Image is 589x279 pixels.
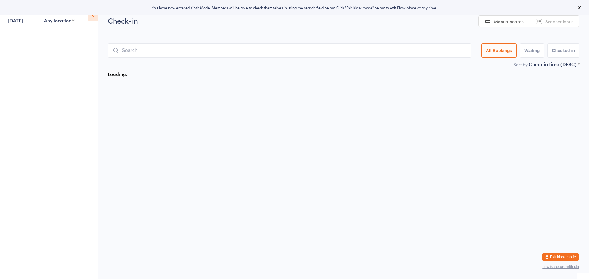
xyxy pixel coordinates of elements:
[545,18,573,25] span: Scanner input
[44,17,75,24] div: Any location
[514,61,528,67] label: Sort by
[547,43,579,58] button: Checked in
[8,17,23,24] a: [DATE]
[10,5,579,10] div: You have now entered Kiosk Mode. Members will be able to check themselves in using the search fie...
[108,15,579,25] h2: Check-in
[108,70,130,77] div: Loading...
[481,43,517,58] button: All Bookings
[520,43,544,58] button: Waiting
[494,18,524,25] span: Manual search
[529,61,579,67] div: Check in time (DESC)
[542,265,579,269] button: how to secure with pin
[108,43,471,58] input: Search
[542,253,579,261] button: Exit kiosk mode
